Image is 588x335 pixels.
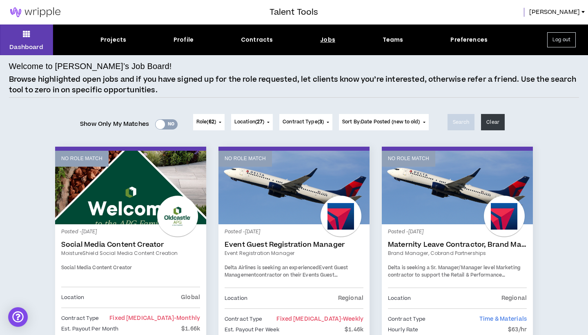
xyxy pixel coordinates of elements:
[382,151,533,224] a: No Role Match
[225,272,357,307] span: contractor on their Events Guest Management team. This a 40hrs/week position with 2-3 days in the...
[338,294,363,303] p: Regional
[109,314,200,322] span: Fixed [MEDICAL_DATA]
[193,114,225,130] button: Role(62)
[341,315,363,323] span: - weekly
[481,114,505,130] button: Clear
[269,6,318,18] h3: Talent Tools
[61,250,200,257] a: MoistureShield Social Media Content Creation
[181,293,200,302] p: Global
[234,118,264,126] span: Location ( )
[388,264,521,293] span: Delta is seeking a Sr. Manager/Manager level Marketing contractor to support the Retail & Perform...
[209,118,214,125] span: 62
[276,315,363,323] span: Fixed [MEDICAL_DATA]
[450,36,488,44] div: Preferences
[9,43,43,51] p: Dashboard
[225,325,279,334] p: Est. Payout Per Week
[283,118,324,126] span: Contract Type ( )
[241,36,273,44] div: Contracts
[388,250,527,257] a: Brand Manager, Cobrand Partnerships
[225,241,363,249] a: Event Guest Registration Manager
[9,74,579,95] p: Browse highlighted open jobs and if you have signed up for the role requested, let clients know y...
[61,155,102,163] p: No Role Match
[225,294,247,303] p: Location
[388,315,426,324] p: Contract Type
[388,325,418,334] p: Hourly Rate
[479,315,527,323] span: Time & Materials
[529,8,580,17] span: [PERSON_NAME]
[225,155,266,163] p: No Role Match
[383,36,403,44] div: Teams
[225,264,319,271] span: Delta Airlines is seeking an experienced
[61,228,200,236] p: Posted - [DATE]
[61,314,99,323] p: Contract Type
[547,32,576,47] button: Log out
[174,314,200,322] span: - monthly
[388,228,527,236] p: Posted - [DATE]
[218,151,370,224] a: No Role Match
[80,118,149,130] span: Show Only My Matches
[174,36,194,44] div: Profile
[339,114,429,130] button: Sort By:Date Posted (new to old)
[388,241,527,249] a: Maternity Leave Contractor, Brand Marketing Manager (Cobrand Partnerships)
[345,325,363,334] p: $1.46k
[181,324,200,333] p: $1.66k
[196,118,216,126] span: Role ( )
[508,325,527,334] p: $63/hr
[100,36,126,44] div: Projects
[225,250,363,257] a: Event Registration Manager
[279,114,332,130] button: Contract Type(3)
[319,118,322,125] span: 3
[342,118,420,125] span: Sort By: Date Posted (new to old)
[225,315,263,324] p: Contract Type
[61,264,132,271] span: Social Media Content Creator
[231,114,273,130] button: Location(27)
[61,241,200,249] a: Social Media Content Creator
[257,118,263,125] span: 27
[8,307,28,327] div: Open Intercom Messenger
[225,228,363,236] p: Posted - [DATE]
[225,264,348,279] strong: Event Guest Management
[61,293,84,302] p: Location
[9,60,172,72] h4: Welcome to [PERSON_NAME]’s Job Board!
[501,294,527,303] p: Regional
[388,294,411,303] p: Location
[55,151,206,224] a: No Role Match
[388,155,429,163] p: No Role Match
[61,324,119,333] p: Est. Payout Per Month
[448,114,475,130] button: Search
